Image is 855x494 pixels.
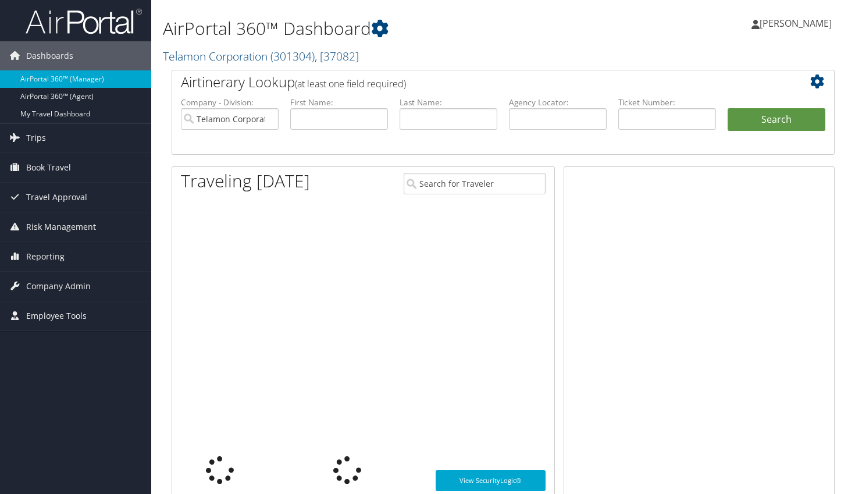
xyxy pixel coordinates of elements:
span: Travel Approval [26,183,87,212]
label: Last Name: [400,97,497,108]
img: airportal-logo.png [26,8,142,35]
a: [PERSON_NAME] [751,6,843,41]
span: Trips [26,123,46,152]
label: Ticket Number: [618,97,716,108]
span: Dashboards [26,41,73,70]
label: Company - Division: [181,97,279,108]
span: (at least one field required) [295,77,406,90]
a: Telamon Corporation [163,48,359,64]
span: [PERSON_NAME] [760,17,832,30]
span: Company Admin [26,272,91,301]
span: , [ 37082 ] [315,48,359,64]
input: Search for Traveler [404,173,546,194]
h1: Traveling [DATE] [181,169,310,193]
a: View SecurityLogic® [436,470,546,491]
span: Book Travel [26,153,71,182]
button: Search [728,108,825,132]
label: Agency Locator: [509,97,607,108]
span: Employee Tools [26,301,87,330]
h2: Airtinerary Lookup [181,72,770,92]
span: Reporting [26,242,65,271]
span: Risk Management [26,212,96,241]
label: First Name: [290,97,388,108]
span: ( 301304 ) [270,48,315,64]
h1: AirPortal 360™ Dashboard [163,16,617,41]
